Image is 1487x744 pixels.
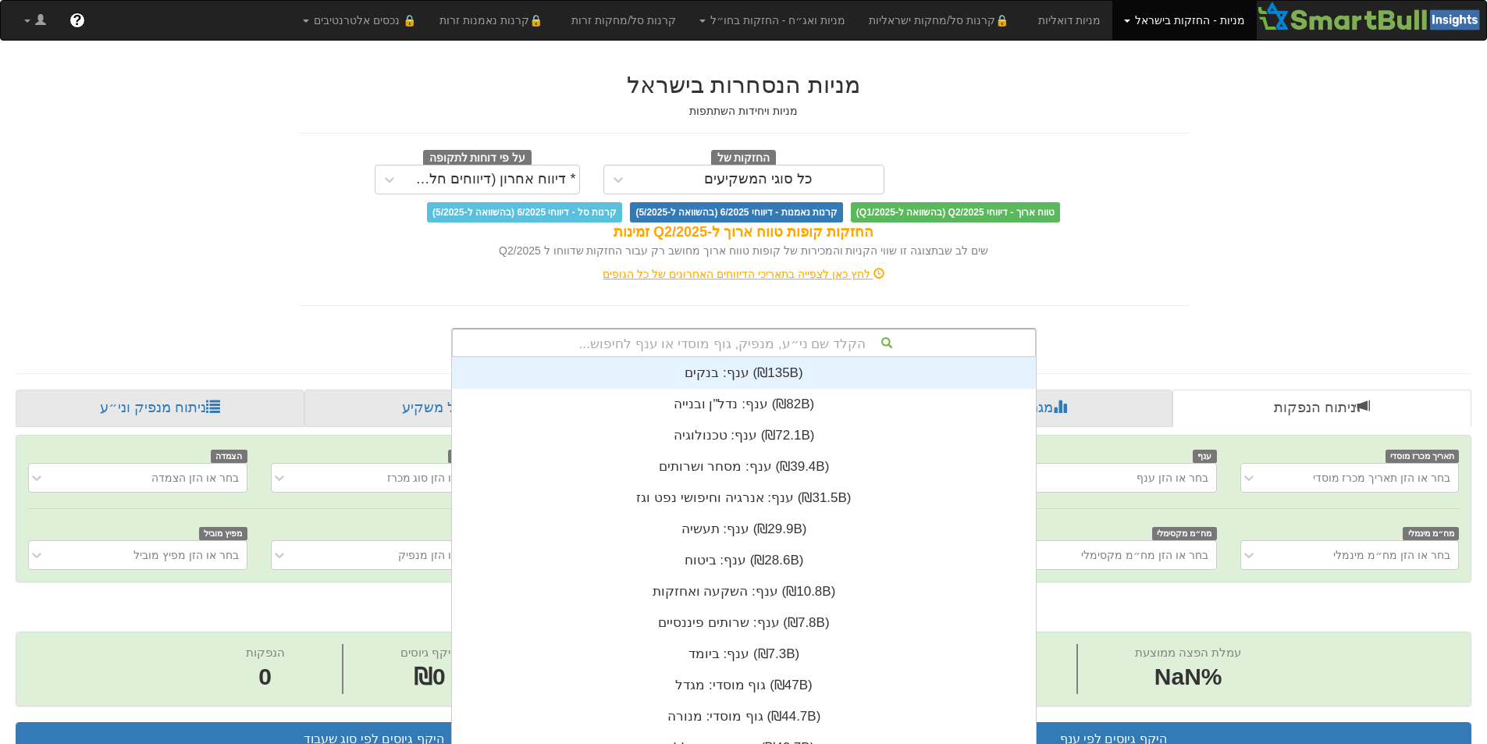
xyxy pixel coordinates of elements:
span: קרנות נאמנות - דיווחי 6/2025 (בהשוואה ל-5/2025) [630,202,842,222]
span: מפיץ מוביל [199,527,247,540]
span: היקף גיוסים [400,646,458,659]
div: לחץ כאן לצפייה בתאריכי הדיווחים האחרונים של כל הגופים [287,266,1201,282]
div: בחר או הזן תאריך מכרז מוסדי [1313,470,1450,486]
a: ? [58,1,97,40]
span: תאריך מכרז מוסדי [1386,450,1459,463]
div: ענף: ‏השקעה ואחזקות ‎(₪10.8B)‎ [452,576,1036,607]
div: * דיווח אחרון (דיווחים חלקיים) [407,172,576,187]
div: בחר או הזן ענף [1137,470,1208,486]
h2: ניתוח הנפקות [16,598,1471,624]
span: הצמדה [211,450,247,463]
a: 🔒קרנות סל/מחקות ישראליות [857,1,1026,40]
a: ניתוח מנפיק וני״ע [16,390,304,427]
a: 🔒קרנות נאמנות זרות [428,1,560,40]
div: בחר או הזן הצמדה [151,470,239,486]
span: NaN% [1135,660,1241,694]
div: בחר או הזן מנפיק [398,547,481,563]
a: 🔒 נכסים אלטרנטיבים [291,1,428,40]
div: בחר או הזן מח״מ מינמלי [1333,547,1450,563]
div: ענף: ‏נדל"ן ובנייה ‎(₪82B)‎ [452,389,1036,420]
a: ניתוח הנפקות [1172,390,1471,427]
div: שים לב שבתצוגה זו שווי הקניות והמכירות של קופות טווח ארוך מחושב רק עבור החזקות שדווחו ל Q2/2025 [299,243,1189,258]
span: 0 [246,660,285,694]
div: בחר או הזן מח״מ מקסימלי [1081,547,1208,563]
span: מח״מ מינמלי [1403,527,1459,540]
span: סוג מכרז [448,450,490,463]
div: כל סוגי המשקיעים [704,172,813,187]
div: גוף מוסדי: ‏מנורה ‎(₪44.7B)‎ [452,701,1036,732]
span: ₪0 [414,664,446,689]
div: ענף: ‏טכנולוגיה ‎(₪72.1B)‎ [452,420,1036,451]
span: הנפקות [246,646,285,659]
h2: מניות הנסחרות בישראל [299,72,1189,98]
a: פרופיל משקיע [304,390,598,427]
div: הקלד שם ני״ע, מנפיק, גוף מוסדי או ענף לחיפוש... [453,329,1035,356]
div: ענף: ‏בנקים ‎(₪135B)‎ [452,358,1036,389]
div: בחר או הזן סוג מכרז [387,470,482,486]
div: ענף: ‏אנרגיה וחיפושי נפט וגז ‎(₪31.5B)‎ [452,482,1036,514]
a: מניות ואג״ח - החזקות בחו״ל [688,1,857,40]
span: מח״מ מקסימלי [1152,527,1217,540]
a: מניות - החזקות בישראל [1112,1,1256,40]
div: ענף: ‏שרותים פיננסיים ‎(₪7.8B)‎ [452,607,1036,639]
span: טווח ארוך - דיווחי Q2/2025 (בהשוואה ל-Q1/2025) [851,202,1060,222]
div: ענף: ‏מסחר ושרותים ‎(₪39.4B)‎ [452,451,1036,482]
span: על פי דוחות לתקופה [423,150,532,167]
span: עמלת הפצה ממוצעת [1135,646,1241,659]
div: בחר או הזן מפיץ מוביל [133,547,239,563]
span: החזקות של [711,150,777,167]
div: ענף: ‏ביטוח ‎(₪28.6B)‎ [452,545,1036,576]
h5: מניות ויחידות השתתפות [299,105,1189,117]
span: ? [73,12,81,28]
div: ענף: ‏תעשיה ‎(₪29.9B)‎ [452,514,1036,545]
div: החזקות קופות טווח ארוך ל-Q2/2025 זמינות [299,222,1189,243]
span: קרנות סל - דיווחי 6/2025 (בהשוואה ל-5/2025) [427,202,622,222]
img: Smartbull [1257,1,1486,32]
div: גוף מוסדי: ‏מגדל ‎(₪47B)‎ [452,670,1036,701]
span: ענף [1193,450,1217,463]
a: קרנות סל/מחקות זרות [560,1,688,40]
div: ענף: ‏ביומד ‎(₪7.3B)‎ [452,639,1036,670]
a: מניות דואליות [1026,1,1113,40]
